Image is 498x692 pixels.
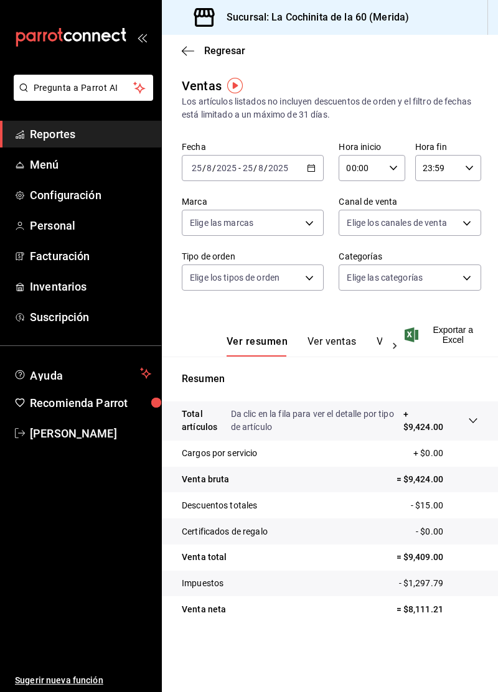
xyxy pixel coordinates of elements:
span: / [253,163,257,173]
span: Menú [30,156,151,173]
span: Elige las categorías [347,271,423,284]
p: Total artículos [182,408,231,434]
label: Fecha [182,143,324,151]
label: Hora fin [415,143,481,151]
span: Inventarios [30,278,151,295]
span: [PERSON_NAME] [30,425,151,442]
p: Resumen [182,372,478,386]
span: / [212,163,216,173]
span: - [238,163,241,173]
label: Categorías [339,252,481,261]
p: Venta neta [182,603,226,616]
span: Suscripción [30,309,151,325]
span: Recomienda Parrot [30,395,151,411]
h3: Sucursal: La Cochinita de la 60 (Merida) [217,10,409,25]
span: Reportes [30,126,151,143]
label: Canal de venta [339,197,481,206]
span: Facturación [30,248,151,264]
p: = $9,424.00 [397,473,478,486]
button: Regresar [182,45,245,57]
button: Ver resumen [227,335,288,357]
span: Regresar [204,45,245,57]
span: / [202,163,206,173]
p: - $0.00 [416,525,478,538]
input: ---- [216,163,237,173]
input: -- [206,163,212,173]
p: Cargos por servicio [182,447,258,460]
button: Ver cargos [377,335,426,357]
input: -- [258,163,264,173]
div: Los artículos listados no incluyen descuentos de orden y el filtro de fechas está limitado a un m... [182,95,478,121]
input: -- [191,163,202,173]
p: - $1,297.79 [399,577,478,590]
span: Elige los tipos de orden [190,271,280,284]
button: Ver ventas [308,335,357,357]
span: Pregunta a Parrot AI [34,82,134,95]
span: Elige los canales de venta [347,217,446,229]
p: Certificados de regalo [182,525,268,538]
p: Venta total [182,551,227,564]
p: Descuentos totales [182,499,257,512]
span: Personal [30,217,151,234]
label: Tipo de orden [182,252,324,261]
button: Exportar a Excel [407,325,478,345]
span: / [264,163,268,173]
button: open_drawer_menu [137,32,147,42]
p: Impuestos [182,577,223,590]
p: = $8,111.21 [397,603,478,616]
input: ---- [268,163,289,173]
a: Pregunta a Parrot AI [9,90,153,103]
div: Ventas [182,77,222,95]
p: - $15.00 [411,499,478,512]
span: Sugerir nueva función [15,674,151,687]
p: = $9,409.00 [397,551,478,564]
span: Configuración [30,187,151,203]
span: Ayuda [30,366,135,381]
label: Marca [182,197,324,206]
div: navigation tabs [227,335,382,357]
p: + $9,424.00 [403,408,443,434]
button: Pregunta a Parrot AI [14,75,153,101]
p: Venta bruta [182,473,229,486]
img: Tooltip marker [227,78,243,93]
p: Da clic en la fila para ver el detalle por tipo de artículo [231,408,403,434]
span: Elige las marcas [190,217,253,229]
input: -- [242,163,253,173]
p: + $0.00 [413,447,478,460]
label: Hora inicio [339,143,405,151]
